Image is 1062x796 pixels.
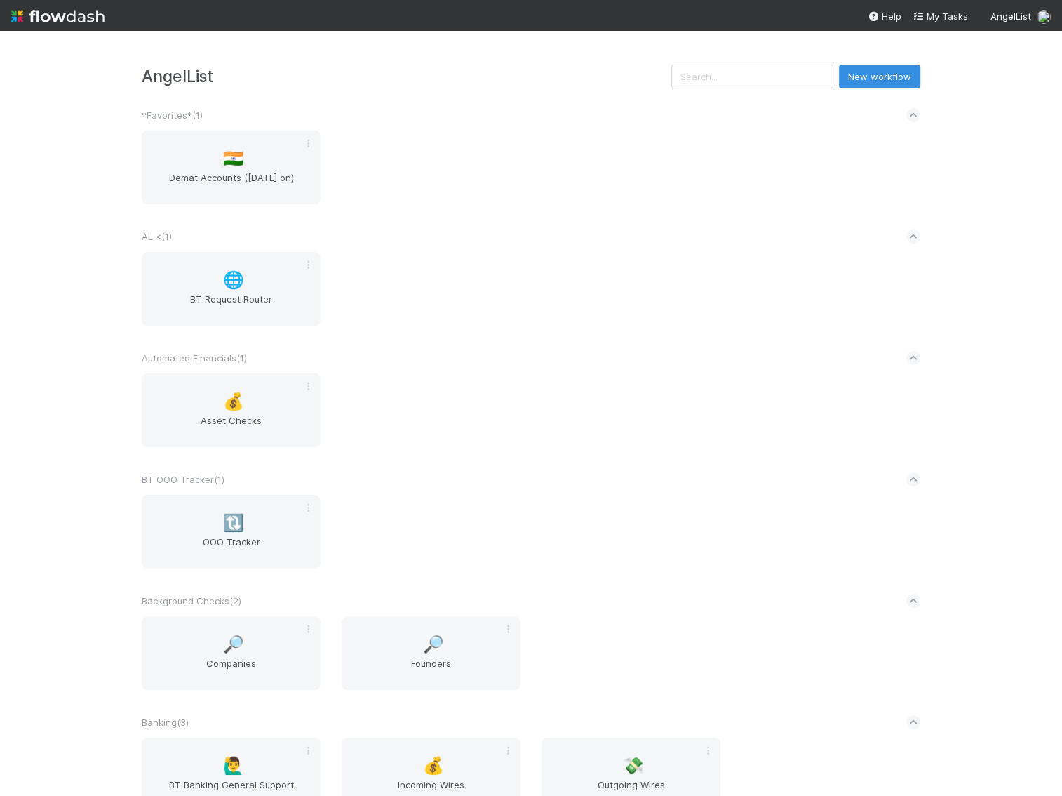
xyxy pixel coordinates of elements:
span: OOO Tracker [147,535,315,563]
a: My Tasks [913,9,968,23]
span: AngelList [990,11,1031,22]
a: 💰Asset Checks [142,373,321,447]
a: 🔃OOO Tracker [142,495,321,569]
span: 💰 [223,392,244,411]
span: 💸 [623,757,644,775]
img: logo-inverted-e16ddd16eac7371096b0.svg [11,4,105,28]
span: 🙋‍♂️ [223,757,244,775]
span: My Tasks [913,11,968,22]
h3: AngelList [142,67,671,86]
button: New workflow [839,65,920,88]
span: *Favorites* ( 1 ) [142,110,203,121]
span: Asset Checks [147,413,315,442]
span: Banking ( 3 ) [142,717,189,728]
span: 🔃 [223,514,244,532]
div: Help [868,9,901,23]
span: AL < ( 1 ) [142,231,172,242]
a: 🌐BT Request Router [142,252,321,326]
span: 🌐 [223,271,244,289]
input: Search... [671,65,833,88]
span: BT OOO Tracker ( 1 ) [142,474,224,485]
span: 🔎 [423,635,444,654]
a: 🔎Founders [342,616,520,690]
img: avatar_041b9f3e-9684-4023-b9b7-2f10de55285d.png [1037,10,1051,24]
span: 🔎 [223,635,244,654]
span: BT Request Router [147,292,315,320]
span: Companies [147,656,315,684]
span: Automated Financials ( 1 ) [142,352,247,364]
span: Founders [347,656,515,684]
a: 🔎Companies [142,616,321,690]
span: 💰 [423,757,444,775]
span: 🇮🇳 [223,150,244,168]
span: Background Checks ( 2 ) [142,595,241,606]
span: Demat Accounts ([DATE] on) [147,171,315,199]
a: 🇮🇳Demat Accounts ([DATE] on) [142,131,321,204]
